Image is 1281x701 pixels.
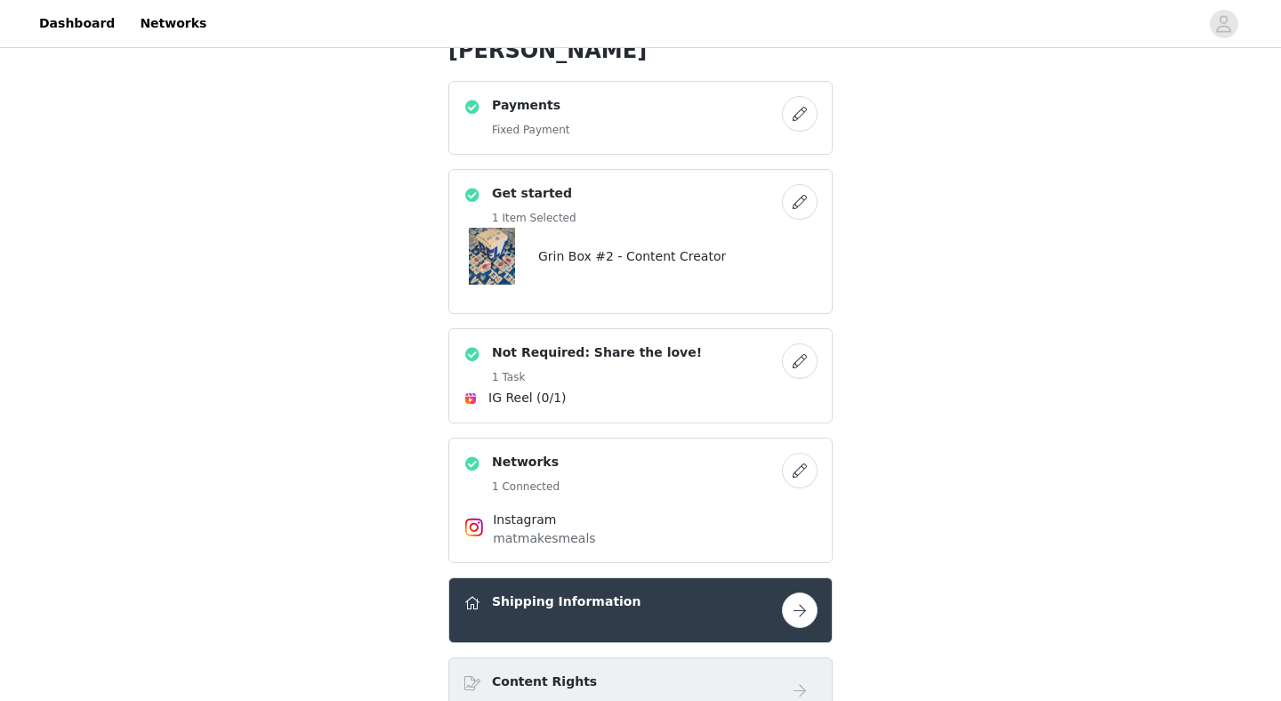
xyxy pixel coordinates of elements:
[492,369,702,385] h5: 1 Task
[493,511,788,529] h4: Instagram
[448,328,833,423] div: Not Required: Share the love!
[492,479,560,495] h5: 1 Connected
[492,184,576,203] h4: Get started
[463,391,478,406] img: Instagram Reels Icon
[492,673,597,691] h4: Content Rights
[28,4,125,44] a: Dashboard
[492,343,702,362] h4: Not Required: Share the love!
[492,453,560,471] h4: Networks
[492,96,569,115] h4: Payments
[448,81,833,155] div: Payments
[492,122,569,138] h5: Fixed Payment
[492,592,640,611] h4: Shipping Information
[448,438,833,563] div: Networks
[463,517,485,538] img: Instagram Icon
[129,4,217,44] a: Networks
[448,169,833,314] div: Get started
[448,577,833,643] div: Shipping Information
[493,529,788,548] p: matmakesmeals
[538,247,726,266] h4: Grin Box #2 - Content Creator
[1215,10,1232,38] div: avatar
[469,228,514,285] img: Grin Box #2 - Content Creator
[492,210,576,226] h5: 1 Item Selected
[488,389,567,407] span: IG Reel (0/1)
